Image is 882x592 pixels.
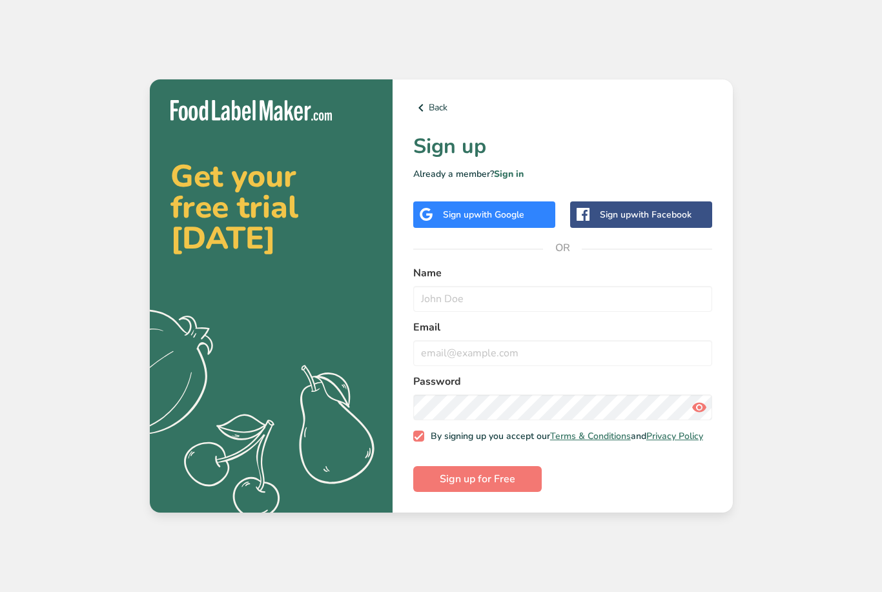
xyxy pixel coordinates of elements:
span: OR [543,229,582,267]
div: Sign up [600,208,692,221]
a: Terms & Conditions [550,430,631,442]
label: Name [413,265,712,281]
p: Already a member? [413,167,712,181]
label: Email [413,320,712,335]
a: Back [413,100,712,116]
h2: Get your free trial [DATE] [170,161,372,254]
a: Privacy Policy [646,430,703,442]
button: Sign up for Free [413,466,542,492]
span: with Google [474,209,524,221]
input: John Doe [413,286,712,312]
img: Food Label Maker [170,100,332,121]
label: Password [413,374,712,389]
span: Sign up for Free [440,471,515,487]
div: Sign up [443,208,524,221]
h1: Sign up [413,131,712,162]
span: with Facebook [631,209,692,221]
a: Sign in [494,168,524,180]
input: email@example.com [413,340,712,366]
span: By signing up you accept our and [424,431,703,442]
